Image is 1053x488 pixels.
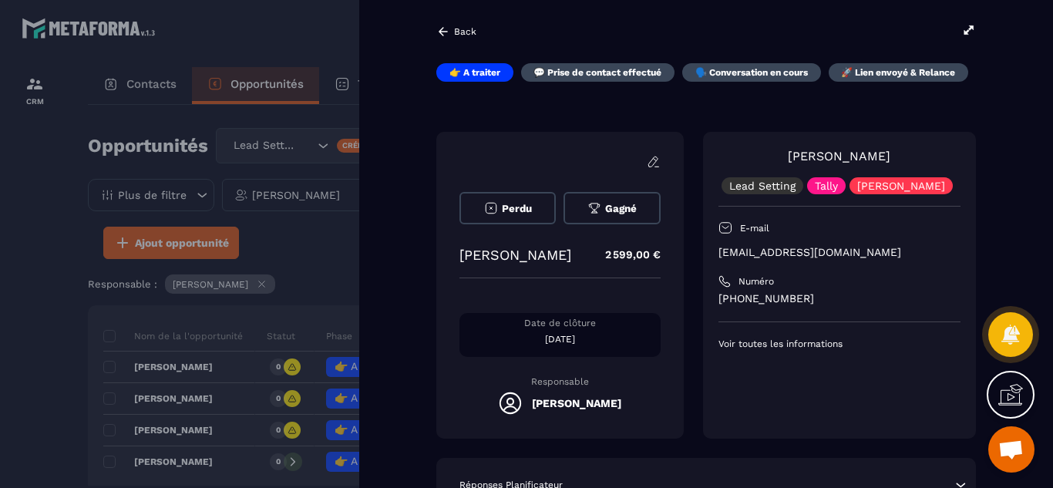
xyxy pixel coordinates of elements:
span: Gagné [605,203,637,214]
p: [DATE] [459,333,661,345]
p: [EMAIL_ADDRESS][DOMAIN_NAME] [718,245,960,260]
p: 🗣️ Conversation en cours [695,66,808,79]
p: Voir toutes les informations [718,338,960,350]
p: [PERSON_NAME] [857,180,945,191]
p: [PERSON_NAME] [459,247,571,263]
p: [PHONE_NUMBER] [718,291,960,306]
button: Perdu [459,192,556,224]
p: Tally [815,180,838,191]
h5: [PERSON_NAME] [532,397,621,409]
button: Gagné [564,192,660,224]
p: Date de clôture [459,317,661,329]
p: 👉 A traiter [449,66,500,79]
p: Responsable [459,376,661,387]
span: Perdu [502,203,532,214]
div: Ouvrir le chat [988,426,1034,473]
p: 🚀 Lien envoyé & Relance [841,66,955,79]
p: E-mail [740,222,769,234]
a: [PERSON_NAME] [788,149,890,163]
p: 💬 Prise de contact effectué [533,66,661,79]
p: Lead Setting [729,180,796,191]
p: 2 599,00 € [590,240,661,270]
p: Back [454,26,476,37]
p: Numéro [738,275,774,288]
